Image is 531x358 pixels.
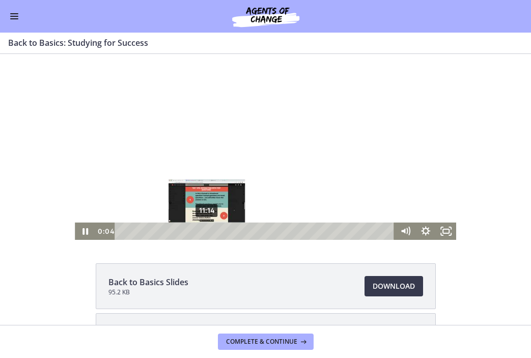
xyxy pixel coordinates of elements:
button: Pause [75,197,95,214]
span: Download [373,280,415,292]
button: Complete & continue [218,334,314,350]
h3: Back to Basics: Studying for Success [8,37,511,49]
span: Back to Basics Slides [108,276,188,288]
span: Complete & continue [226,338,297,346]
button: Enable menu [8,10,20,22]
img: Agents of Change [205,4,327,29]
button: Mute [395,197,415,214]
div: Playbar [122,197,390,214]
span: 95.2 KB [108,288,188,296]
a: Download [365,276,423,296]
button: Show settings menu [415,197,436,214]
button: Fullscreen [436,197,456,214]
